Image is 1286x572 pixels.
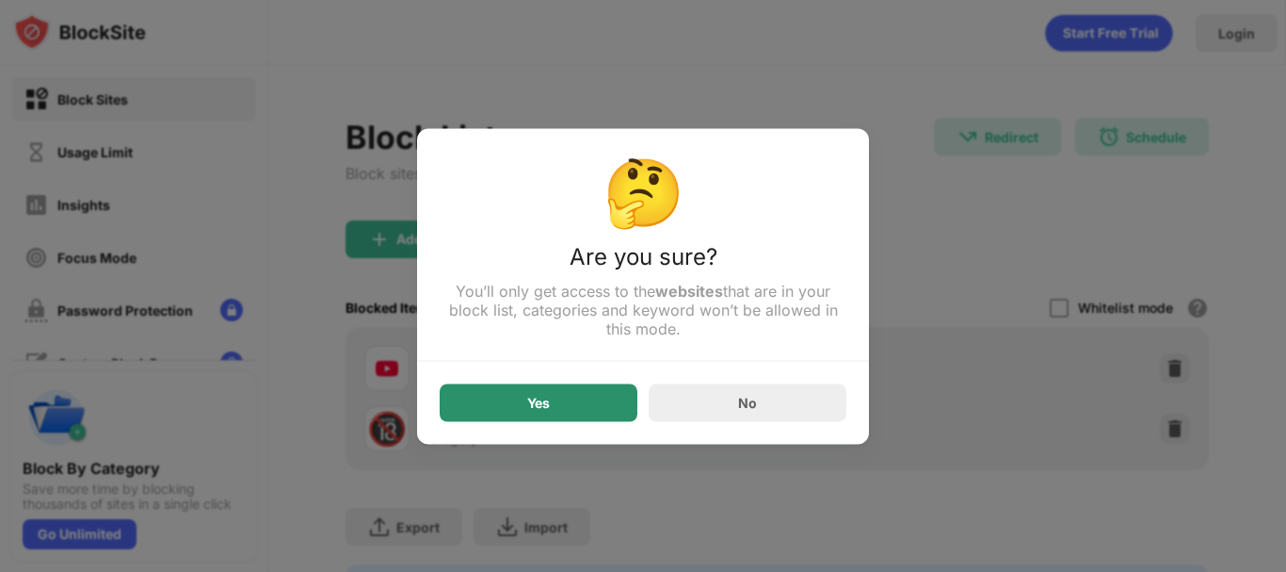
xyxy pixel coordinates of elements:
[655,281,723,300] strong: websites
[440,242,846,281] div: Are you sure?
[440,281,846,337] div: You’ll only get access to the that are in your block list, categories and keyword won’t be allowe...
[527,395,550,410] div: Yes
[440,151,846,231] div: 🤔
[738,395,757,411] div: No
